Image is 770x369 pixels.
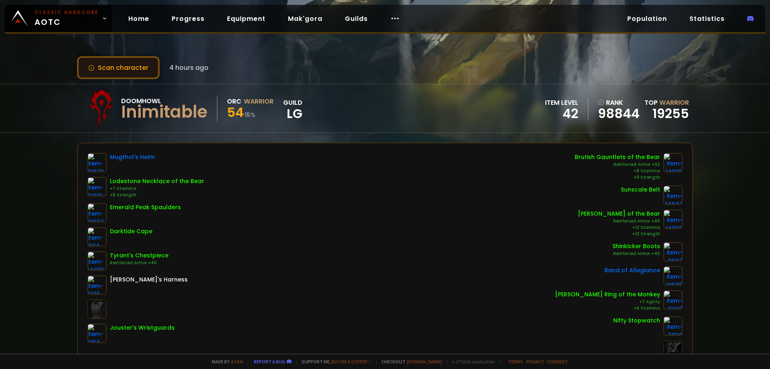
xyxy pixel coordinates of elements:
img: item-14905 [663,153,683,172]
img: item-14908 [663,210,683,229]
div: 42 [545,108,578,120]
img: item-18585 [663,266,683,285]
div: +8 Stamina [575,168,660,174]
div: Tyrant's Chestpiece [110,251,168,260]
small: 15 % [245,111,255,119]
span: Warrior [659,98,689,107]
img: item-4114 [87,227,107,247]
div: Brutish Gauntlets of the Bear [575,153,660,161]
div: +12 Stamina [578,224,660,231]
div: +9 Strength [575,174,660,181]
div: Doomhowl [121,96,207,106]
img: item-6125 [87,275,107,295]
img: item-8156 [87,324,107,343]
small: Classic Hardcore [34,9,99,16]
img: item-19037 [87,203,107,222]
a: Guilds [338,10,374,27]
a: Mak'gora [282,10,329,27]
div: Emerald Peak Spaulders [110,203,181,212]
span: 4 hours ago [169,63,209,73]
a: Report a bug [254,359,285,365]
a: [DOMAIN_NAME] [407,359,442,365]
div: Reinforced Armor +40 [578,218,660,224]
div: +13 Strength [578,231,660,237]
div: Shinkicker Boots [612,242,660,251]
span: LG [283,108,302,120]
div: [PERSON_NAME]'s Harness [110,275,188,284]
a: 19255 [652,104,689,122]
img: item-2820 [663,316,683,336]
img: item-14835 [87,251,107,271]
img: item-9637 [663,242,683,261]
div: Band of Allegiance [604,266,660,275]
img: item-12031 [87,177,107,196]
a: Classic HardcoreAOTC [5,5,112,32]
div: +6 Strength [110,192,204,198]
a: Population [621,10,673,27]
a: Terms [508,359,523,365]
div: Warrior [244,96,274,106]
div: +6 Stamina [555,305,660,312]
div: +7 Stamina [110,186,204,192]
span: 54 [227,103,244,121]
div: Reinforced Armor +40 [110,260,168,266]
div: guild [283,98,302,120]
a: 98844 [598,108,640,120]
a: Privacy [526,359,543,365]
a: a fan [231,359,243,365]
a: Buy me a coffee [332,359,371,365]
div: Nifty Stopwatch [613,316,660,325]
div: Lodestone Necklace of the Bear [110,177,204,186]
a: Equipment [221,10,272,27]
div: Reinforced Armor +32 [575,161,660,168]
span: Made by [207,359,243,365]
div: rank [598,98,640,108]
span: AOTC [34,9,99,28]
img: item-12012 [663,290,683,310]
div: [PERSON_NAME] Ring of the Monkey [555,290,660,299]
span: Support me, [296,359,371,365]
div: +7 Agility [555,299,660,305]
div: Mugthol's Helm [110,153,155,161]
div: item level [545,98,578,108]
span: Checkout [376,359,442,365]
span: v. d752d5 - production [447,359,495,365]
div: Inimitable [121,106,207,118]
a: Home [122,10,156,27]
div: Reinforced Armor +40 [612,251,660,257]
div: Jouster's Wristguards [110,324,174,332]
div: Darktide Cape [110,227,152,236]
div: Sunscale Belt [621,186,660,194]
img: item-14847 [663,186,683,205]
div: Top [644,98,689,108]
img: item-13073 [87,153,107,172]
a: Consent [547,359,568,365]
button: Scan character [77,56,160,79]
div: [PERSON_NAME] of the Bear [578,210,660,218]
a: Progress [165,10,211,27]
a: Statistics [683,10,731,27]
div: Orc [227,96,241,106]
